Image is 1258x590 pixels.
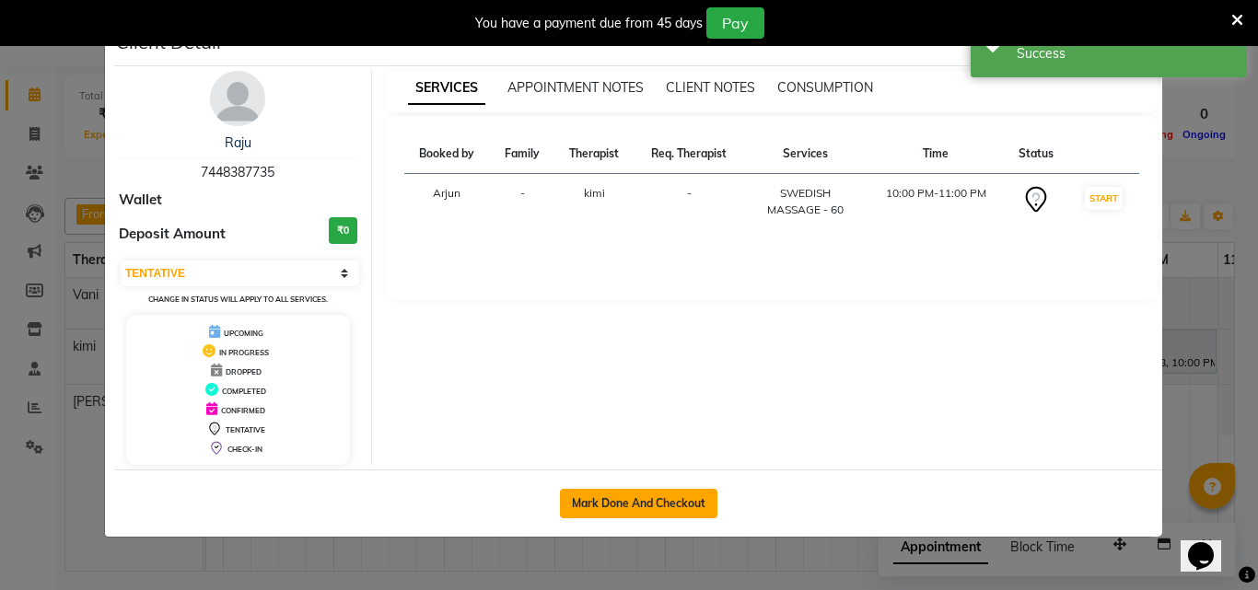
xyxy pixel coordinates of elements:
[868,134,1005,174] th: Time
[226,367,262,376] span: DROPPED
[490,134,553,174] th: Family
[755,185,856,218] div: SWEDISH MASSAGE - 60
[329,217,357,244] h3: ₹0
[222,387,266,396] span: COMPLETED
[635,134,744,174] th: Req. Therapist
[744,134,868,174] th: Services
[584,186,605,200] span: kimi
[404,134,491,174] th: Booked by
[408,72,485,105] span: SERVICES
[706,7,764,39] button: Pay
[210,71,265,126] img: avatar
[666,79,755,96] span: CLIENT NOTES
[777,79,873,96] span: CONSUMPTION
[225,134,251,151] a: Raju
[224,329,263,338] span: UPCOMING
[119,224,226,245] span: Deposit Amount
[560,489,717,518] button: Mark Done And Checkout
[1004,134,1067,174] th: Status
[404,174,491,230] td: Arjun
[475,14,703,33] div: You have a payment due from 45 days
[635,174,744,230] td: -
[868,174,1005,230] td: 10:00 PM-11:00 PM
[490,174,553,230] td: -
[201,164,274,180] span: 7448387735
[226,425,265,434] span: TENTATIVE
[507,79,644,96] span: APPOINTMENT NOTES
[554,134,635,174] th: Therapist
[1017,44,1233,64] div: Success
[221,406,265,415] span: CONFIRMED
[1181,516,1240,572] iframe: chat widget
[119,190,162,211] span: Wallet
[1085,187,1123,210] button: START
[227,445,262,454] span: CHECK-IN
[219,348,269,357] span: IN PROGRESS
[148,295,328,304] small: Change in status will apply to all services.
